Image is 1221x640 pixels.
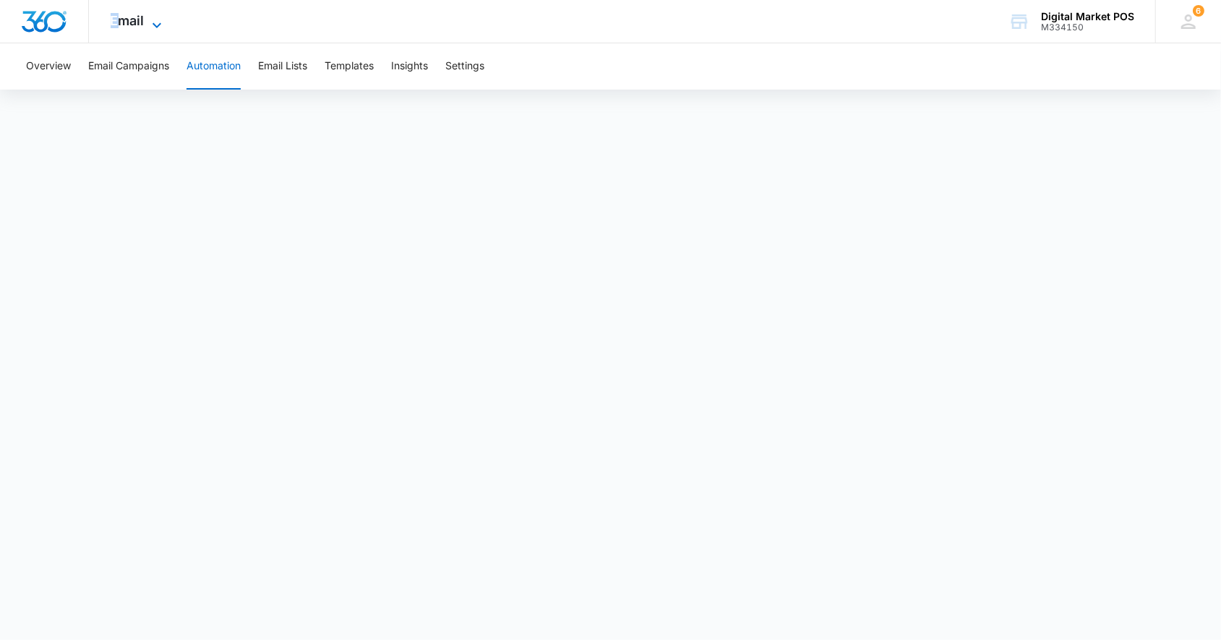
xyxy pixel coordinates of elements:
div: notifications count [1193,5,1204,17]
span: 6 [1193,5,1204,17]
button: Automation [187,43,241,90]
button: Overview [26,43,71,90]
span: Email [111,13,145,28]
div: account name [1041,11,1134,22]
button: Settings [445,43,484,90]
button: Insights [391,43,428,90]
div: account id [1041,22,1134,33]
button: Email Lists [258,43,307,90]
button: Email Campaigns [88,43,169,90]
button: Templates [325,43,374,90]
